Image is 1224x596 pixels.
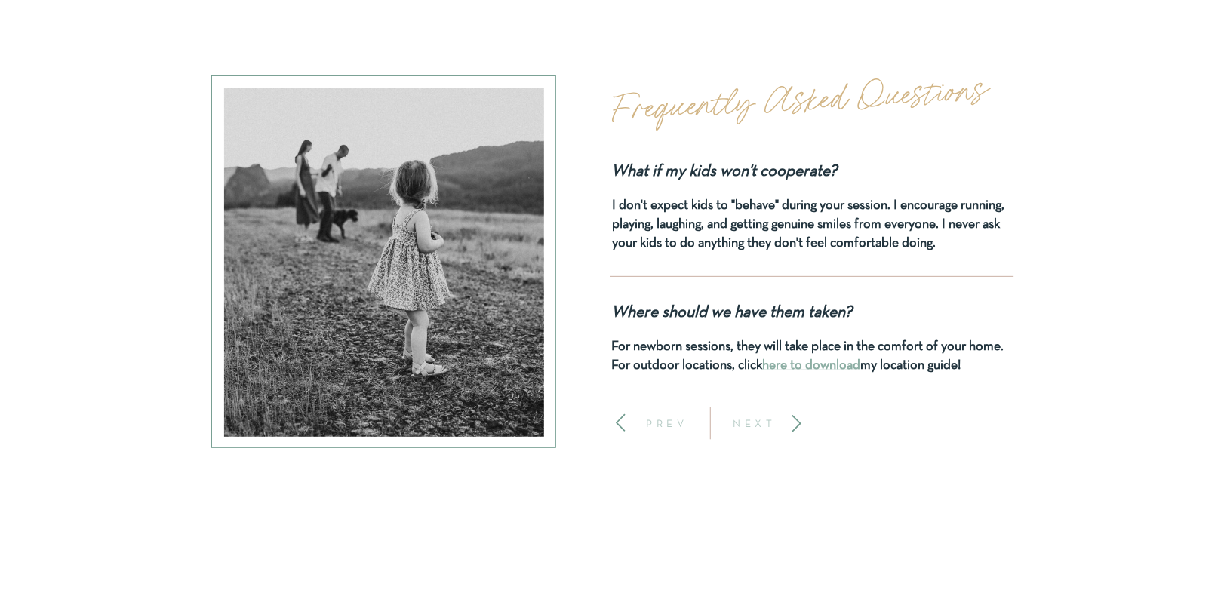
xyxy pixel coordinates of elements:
[727,418,783,429] a: NEXT
[639,418,695,429] a: PREV
[612,61,1106,131] p: Frequently Asked Questions
[611,306,852,320] i: Where should we have them taken?
[612,199,1004,250] b: I don't expect kids to "behave" during your session. I encourage running, playing, laughing, and ...
[762,359,860,372] a: here to download
[611,164,837,179] i: What if my kids won't cooperate?
[611,340,1004,372] b: For newborn sessions, they will take place in the comfort of your home. For outdoor locations, cl...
